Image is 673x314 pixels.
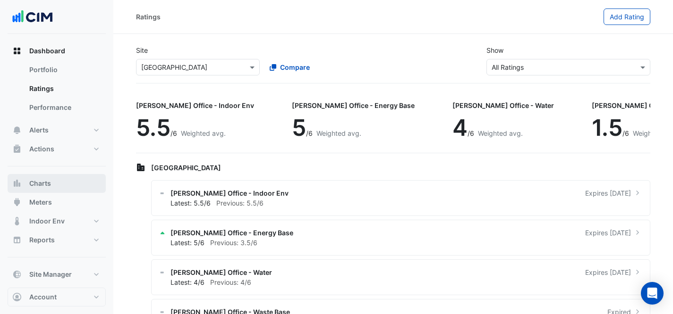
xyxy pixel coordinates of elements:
button: Compare [264,59,316,75]
span: Latest: 5/6 [170,239,204,247]
span: [PERSON_NAME] Office - Energy Base [170,228,293,238]
img: Company Logo [11,8,54,26]
span: /6 [306,129,313,137]
span: Weighted avg. [316,129,361,137]
span: Compare [280,62,310,72]
span: Reports [29,235,55,245]
div: [PERSON_NAME] Office - Energy Base [292,100,415,110]
div: Open Intercom Messenger [641,282,664,305]
span: Meters [29,198,52,207]
span: Previous: 4/6 [210,278,251,286]
span: Weighted avg. [478,129,523,137]
div: Dashboard [8,60,106,121]
span: Previous: 3.5/6 [210,239,257,247]
span: 4 [452,114,468,141]
span: Previous: 5.5/6 [216,199,264,207]
span: Account [29,292,57,302]
span: Indoor Env [29,216,65,226]
span: Charts [29,179,51,188]
a: Portfolio [22,60,106,79]
span: 5 [292,114,306,141]
span: Latest: 5.5/6 [170,199,211,207]
span: 1.5 [592,114,622,141]
button: Actions [8,140,106,158]
button: Meters [8,193,106,212]
span: Latest: 4/6 [170,278,204,286]
span: [PERSON_NAME] Office - Water [170,267,272,277]
app-icon: Indoor Env [12,216,22,226]
span: Add Rating [610,13,644,21]
span: Weighted avg. [181,129,226,137]
button: Reports [8,231,106,249]
a: Ratings [22,79,106,98]
span: Expires [DATE] [585,188,631,198]
span: Expires [DATE] [585,267,631,277]
span: Alerts [29,125,49,135]
app-icon: Reports [12,235,22,245]
label: Site [136,45,148,55]
button: Dashboard [8,41,106,60]
app-icon: Charts [12,179,22,188]
button: Alerts [8,121,106,140]
span: [GEOGRAPHIC_DATA] [151,164,221,172]
span: [PERSON_NAME] Office - Indoor Env [170,188,289,198]
span: Dashboard [29,46,65,56]
a: Performance [22,98,106,117]
span: 5.5 [136,114,170,141]
span: Site Manager [29,270,72,279]
button: Indoor Env [8,212,106,231]
div: [PERSON_NAME] Office - Water [452,100,554,110]
app-icon: Actions [12,144,22,154]
span: /6 [170,129,177,137]
span: Actions [29,144,54,154]
app-icon: Alerts [12,125,22,135]
div: Ratings [136,12,161,22]
app-icon: Site Manager [12,270,22,279]
app-icon: Dashboard [12,46,22,56]
button: Account [8,288,106,306]
span: Expires [DATE] [585,228,631,238]
button: Site Manager [8,265,106,284]
div: [PERSON_NAME] Office - Indoor Env [136,100,254,110]
span: /6 [622,129,629,137]
span: /6 [468,129,474,137]
label: Show [486,45,503,55]
button: Charts [8,174,106,193]
button: Add Rating [604,8,650,25]
app-icon: Meters [12,198,22,207]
